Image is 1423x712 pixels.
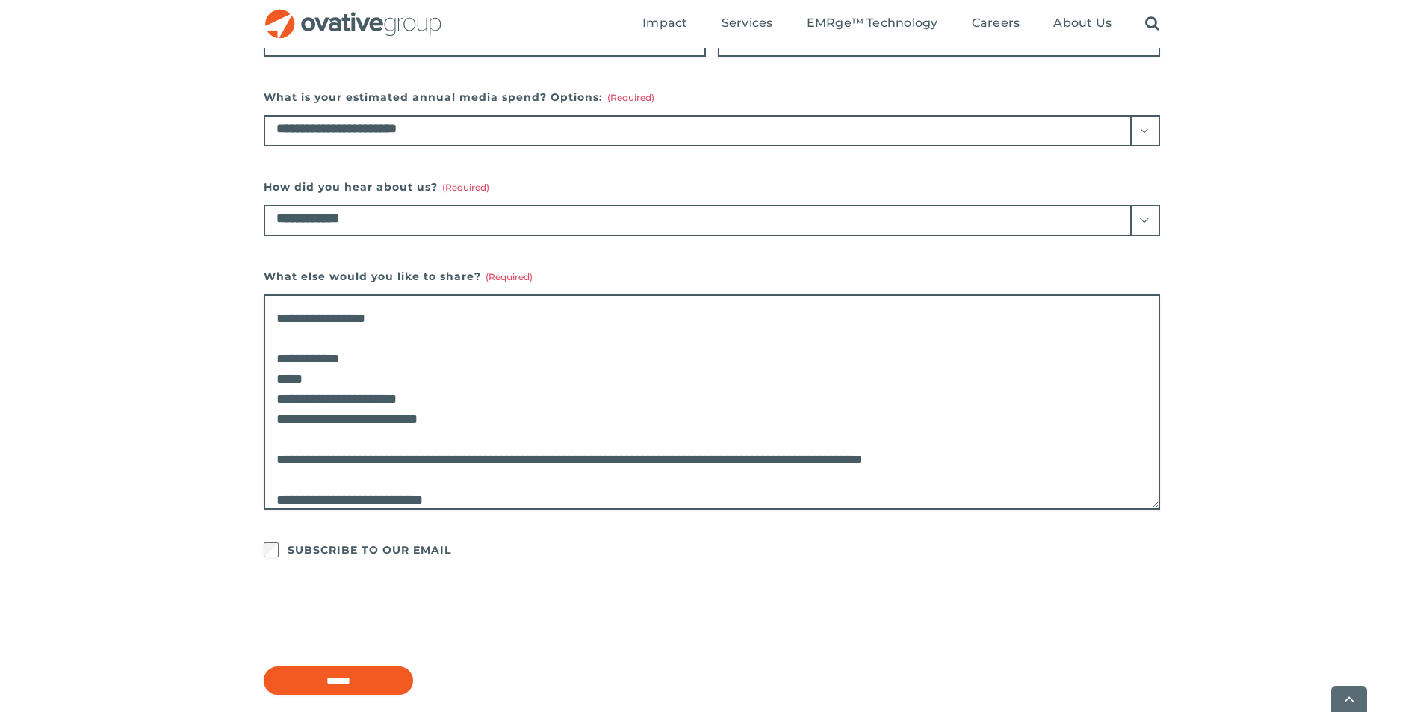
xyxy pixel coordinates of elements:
[264,176,1160,197] label: How did you hear about us?
[722,16,773,31] span: Services
[264,87,1160,108] label: What is your estimated annual media spend? Options:
[1053,16,1112,32] a: About Us
[486,271,533,282] span: (Required)
[442,182,489,193] span: (Required)
[722,16,773,32] a: Services
[642,16,687,31] span: Impact
[1145,16,1159,32] a: Search
[264,266,1160,287] label: What else would you like to share?
[642,16,687,32] a: Impact
[288,539,451,560] label: SUBSCRIBE TO OUR EMAIL
[807,16,938,31] span: EMRge™ Technology
[972,16,1020,31] span: Careers
[1053,16,1112,31] span: About Us
[807,16,938,32] a: EMRge™ Technology
[264,7,443,22] a: OG_Full_horizontal_RGB
[972,16,1020,32] a: Careers
[607,92,654,103] span: (Required)
[264,590,491,648] iframe: reCAPTCHA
